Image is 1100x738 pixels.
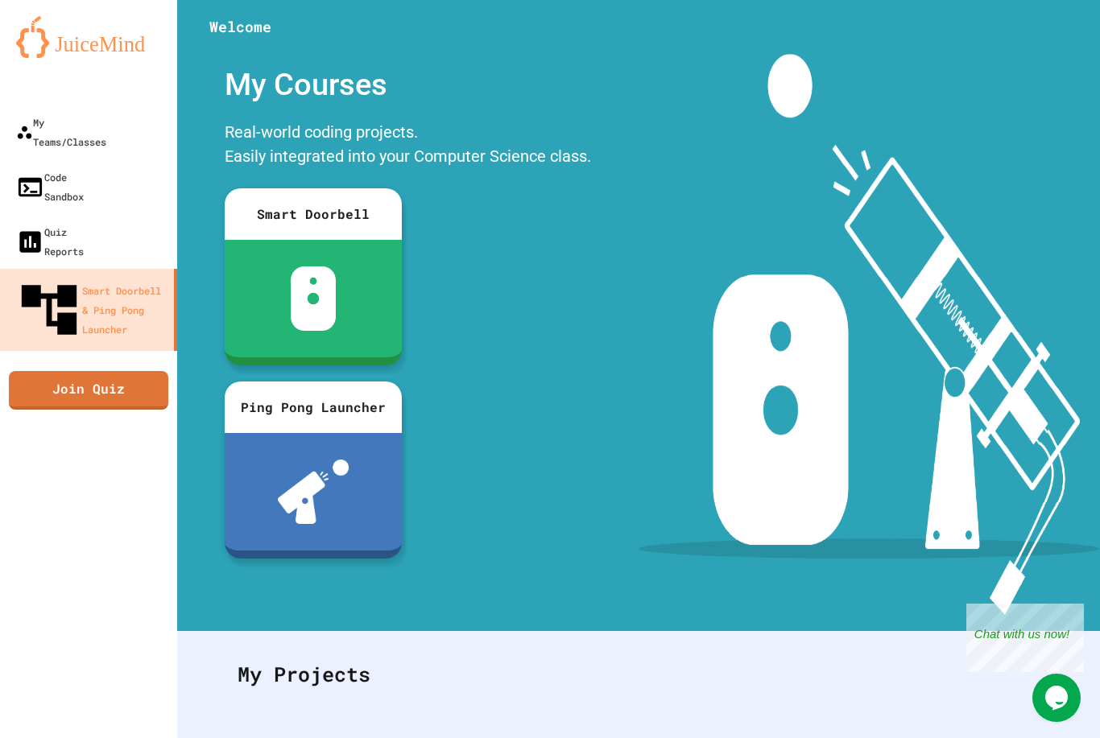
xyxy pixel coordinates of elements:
div: Smart Doorbell [225,188,402,240]
img: banner-image-my-projects.png [639,54,1100,615]
iframe: chat widget [1032,674,1084,722]
div: Smart Doorbell & Ping Pong Launcher [16,277,167,343]
div: My Teams/Classes [16,113,106,151]
img: sdb-white.svg [291,266,337,331]
div: Quiz Reports [16,222,84,261]
img: logo-orange.svg [16,16,161,58]
a: Join Quiz [9,371,168,410]
div: Code Sandbox [16,167,84,206]
div: My Courses [217,54,599,116]
div: Ping Pong Launcher [225,381,402,433]
iframe: chat widget [966,604,1084,672]
div: My Projects [221,643,1056,706]
div: Real-world coding projects. Easily integrated into your Computer Science class. [217,116,599,176]
img: ppl-with-ball.png [278,460,349,524]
